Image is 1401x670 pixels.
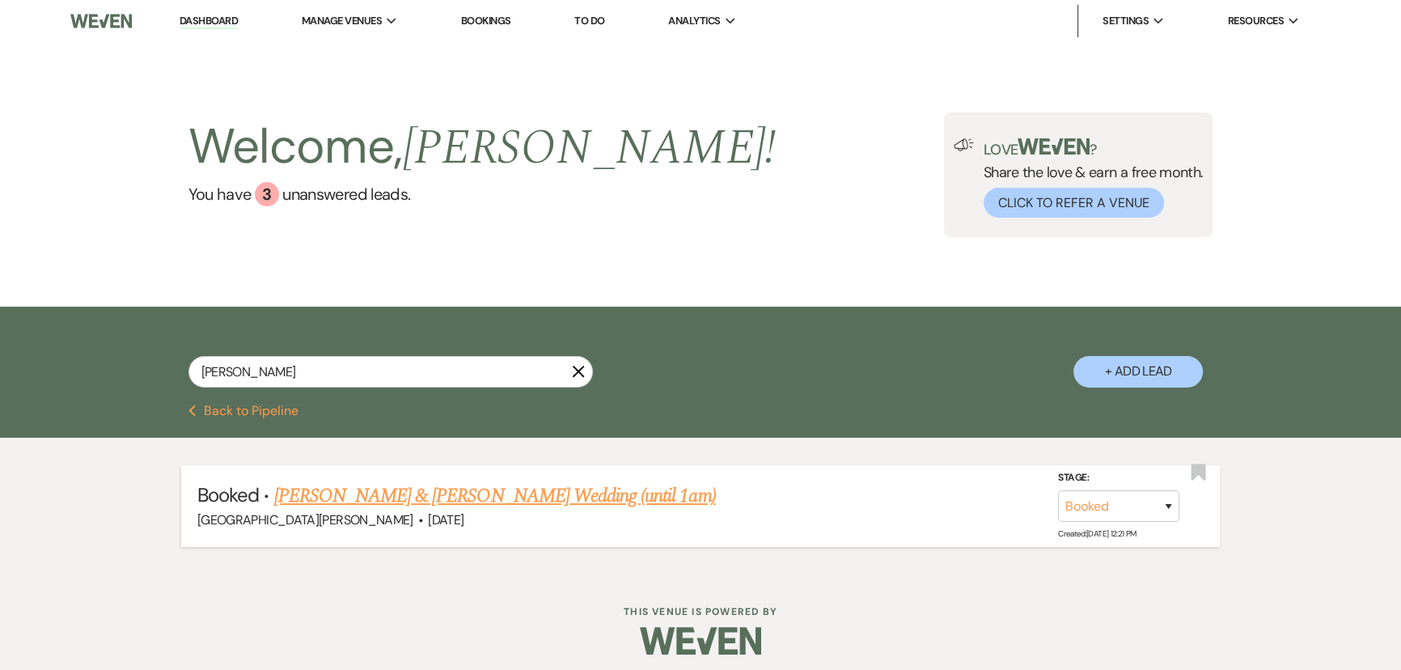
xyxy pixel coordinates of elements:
input: Search by name, event date, email address or phone number [188,356,593,388]
a: Dashboard [180,14,238,29]
button: + Add Lead [1073,356,1203,388]
h2: Welcome, [188,112,777,182]
a: To Do [574,14,604,28]
span: [DATE] [428,511,463,528]
span: Created: [DATE] 12:21 PM [1058,528,1136,539]
a: You have 3 unanswered leads. [188,182,777,206]
span: Settings [1103,13,1149,29]
span: Analytics [668,13,720,29]
span: [PERSON_NAME] ! [402,111,776,185]
img: loud-speaker-illustration.svg [954,138,974,151]
span: Booked [197,482,259,507]
img: weven-logo-green.svg [1018,138,1090,155]
p: Love ? [984,138,1204,157]
label: Stage: [1058,469,1179,487]
a: [PERSON_NAME] & [PERSON_NAME] Wedding (until 1am) [274,481,716,511]
a: Bookings [461,14,511,28]
span: Resources [1228,13,1284,29]
span: [GEOGRAPHIC_DATA][PERSON_NAME] [197,511,413,528]
div: 3 [255,182,279,206]
span: Manage Venues [302,13,382,29]
button: Click to Refer a Venue [984,188,1164,218]
img: Weven Logo [70,4,132,38]
div: Share the love & earn a free month. [974,138,1204,218]
button: Back to Pipeline [188,405,299,418]
img: Weven Logo [640,613,761,669]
